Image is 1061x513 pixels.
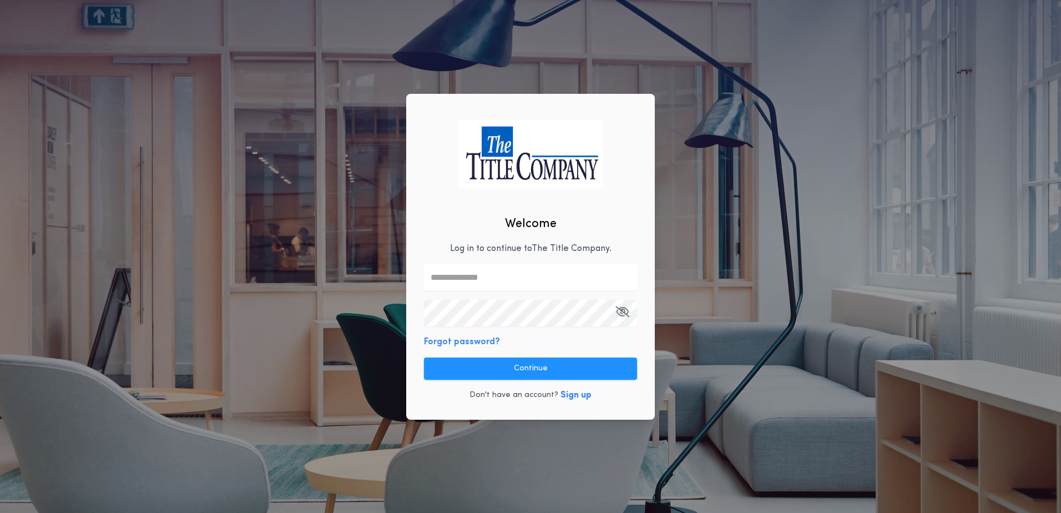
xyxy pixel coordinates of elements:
p: Don't have an account? [469,390,558,401]
button: Sign up [560,389,592,402]
p: Log in to continue to The Title Company . [450,242,612,255]
h2: Welcome [505,215,557,233]
img: logo [458,120,603,188]
button: Forgot password? [424,335,500,349]
button: Continue [424,358,637,380]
